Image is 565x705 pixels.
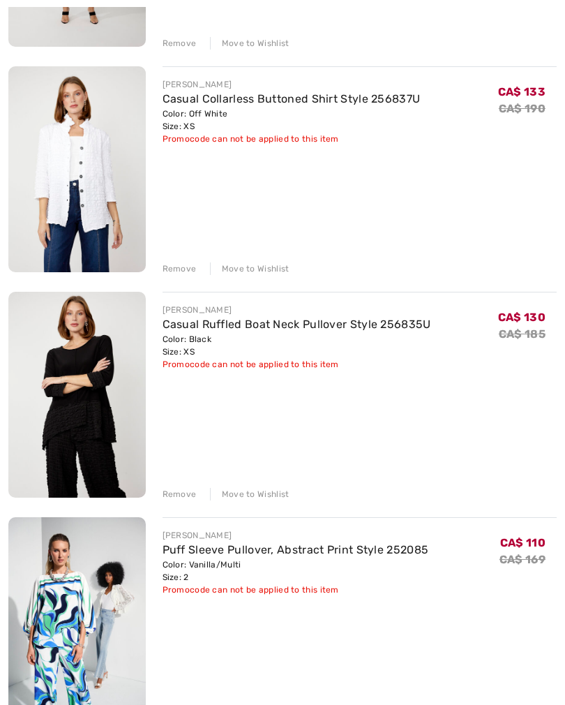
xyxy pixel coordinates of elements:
img: Casual Collarless Buttoned Shirt Style 256837U [8,66,146,272]
span: CA$ 110 [500,536,545,549]
span: CA$ 133 [498,85,545,98]
div: Promocode can not be applied to this item [163,584,429,596]
span: CA$ 130 [498,311,545,324]
div: Promocode can not be applied to this item [163,133,421,145]
div: [PERSON_NAME] [163,529,429,542]
div: [PERSON_NAME] [163,304,431,316]
a: Casual Ruffled Boat Neck Pullover Style 256835U [163,318,431,331]
div: Move to Wishlist [210,37,289,50]
div: [PERSON_NAME] [163,78,421,91]
div: Color: Off White Size: XS [163,107,421,133]
div: Move to Wishlist [210,488,289,500]
s: CA$ 190 [499,102,545,115]
div: Move to Wishlist [210,262,289,275]
a: Casual Collarless Buttoned Shirt Style 256837U [163,92,421,105]
img: Casual Ruffled Boat Neck Pullover Style 256835U [8,292,146,498]
div: Remove [163,262,197,275]
div: Color: Black Size: XS [163,333,431,358]
a: Puff Sleeve Pullover, Abstract Print Style 252085 [163,543,429,556]
div: Color: Vanilla/Multi Size: 2 [163,558,429,584]
div: Promocode can not be applied to this item [163,358,431,371]
div: Remove [163,37,197,50]
s: CA$ 185 [499,327,545,341]
div: Remove [163,488,197,500]
s: CA$ 169 [499,553,545,566]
